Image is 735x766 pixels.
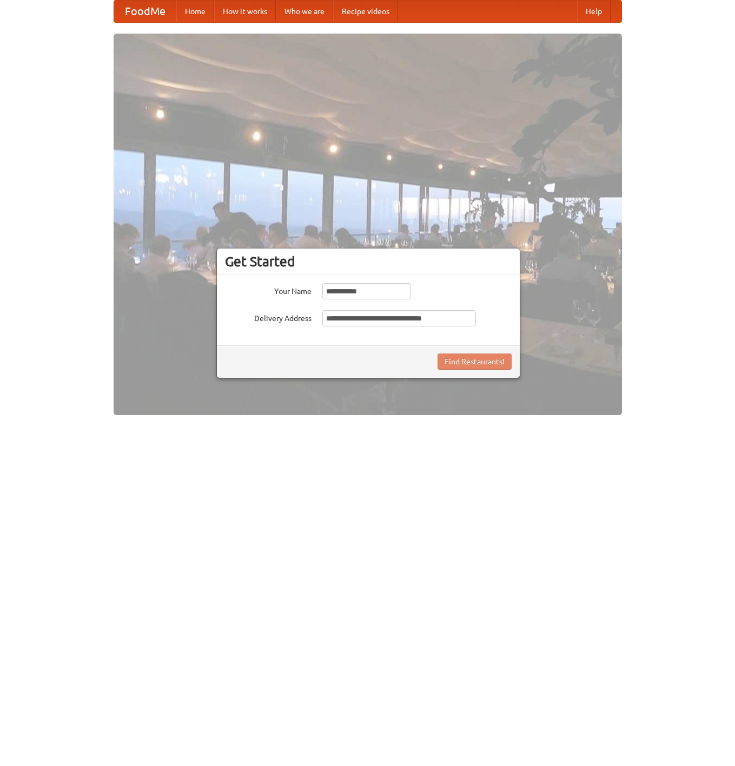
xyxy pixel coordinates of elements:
[225,253,512,270] h3: Get Started
[438,353,512,370] button: Find Restaurants!
[276,1,333,22] a: Who we are
[333,1,398,22] a: Recipe videos
[114,1,176,22] a: FoodMe
[225,283,312,297] label: Your Name
[214,1,276,22] a: How it works
[577,1,611,22] a: Help
[176,1,214,22] a: Home
[225,310,312,324] label: Delivery Address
